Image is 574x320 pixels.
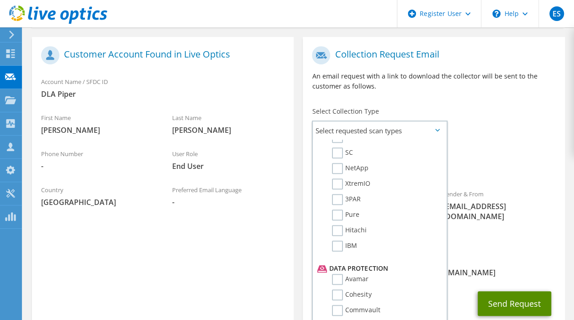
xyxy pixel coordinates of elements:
h1: Customer Account Found in Live Optics [41,46,280,64]
span: [PERSON_NAME] [41,125,154,135]
label: Cohesity [332,289,371,300]
span: End User [172,161,285,171]
p: An email request with a link to download the collector will be sent to the customer as follows. [312,71,555,91]
svg: \n [492,10,500,18]
label: Avamar [332,274,369,285]
div: CC & Reply To [303,251,564,282]
div: First Name [32,108,163,140]
label: NetApp [332,163,369,174]
label: XtremIO [332,178,370,189]
span: [PERSON_NAME] [172,125,285,135]
label: 3PAR [332,194,361,205]
span: [EMAIL_ADDRESS][DOMAIN_NAME] [443,201,556,221]
span: Select requested scan types [313,121,446,140]
div: Preferred Email Language [163,180,294,212]
label: IBM [332,241,357,252]
div: Account Name / SFDC ID [32,72,294,104]
div: Requested Collections [303,143,564,180]
label: Commvault [332,305,380,316]
label: Hitachi [332,225,367,236]
span: - [41,161,154,171]
div: Phone Number [32,144,163,176]
span: [GEOGRAPHIC_DATA] [41,197,154,207]
div: To [303,184,434,246]
button: Send Request [478,291,551,316]
h1: Collection Request Email [312,46,551,64]
div: Sender & From [434,184,565,226]
span: ES [549,6,564,21]
div: User Role [163,144,294,176]
div: Last Name [163,108,294,140]
label: SC [332,147,353,158]
div: Country [32,180,163,212]
label: Select Collection Type [312,107,379,116]
span: - [172,197,285,207]
span: DLA Piper [41,89,284,99]
li: Data Protection [315,263,442,274]
label: Pure [332,210,359,220]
